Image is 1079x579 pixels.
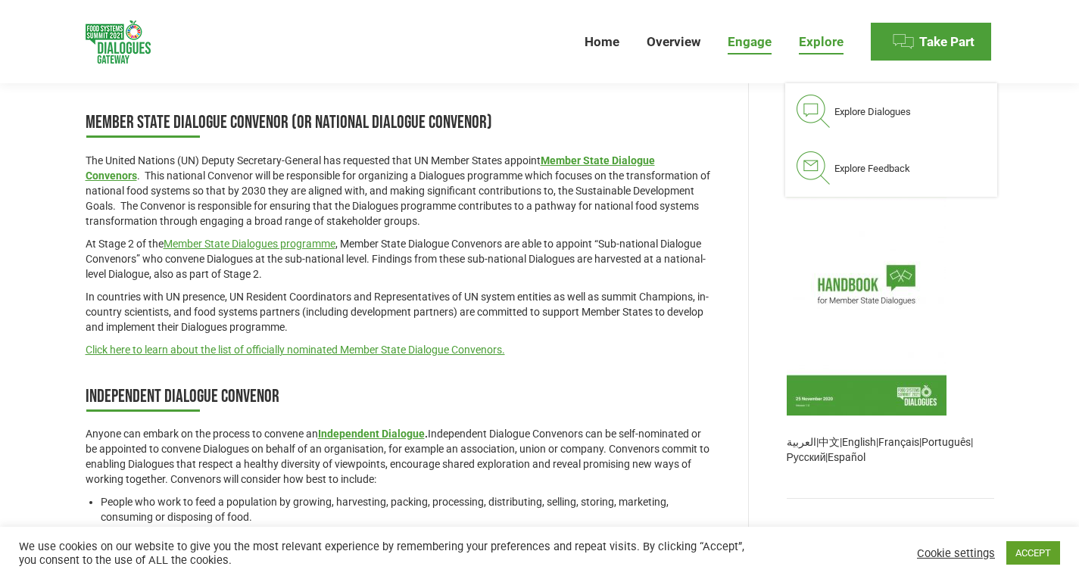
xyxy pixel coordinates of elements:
img: Food Systems Summit Dialogues [86,20,151,64]
a: Independent Dialogue [318,428,425,440]
strong: . [318,428,428,440]
span: Home [585,34,619,50]
h3: Independent Dialogue Convenor [86,384,710,412]
a: Español [828,451,865,463]
p: In countries with UN presence, UN Resident Coordinators and Representatives of UN system entities... [86,289,710,335]
a: Click here to learn about the list of officially nominated Member State Dialogue Convenors. [86,344,505,356]
p: At Stage 2 of the , Member State Dialogue Convenors are able to appoint “Sub-national Dialogue Co... [86,236,710,282]
div: We use cookies on our website to give you the most relevant experience by remembering your prefer... [19,540,748,567]
span: Overview [647,34,700,50]
a: العربية [787,436,816,448]
h3: Member State Dialogue Convenor (or National Dialogue Convenor) [86,110,710,138]
a: Member State Dialogues programme [164,238,335,250]
span: Explore Feedback [834,162,910,175]
img: Menu icon [892,30,915,53]
a: Français [878,436,919,448]
p: Anyone can embark on the process to convene an Independent Dialogue Convenors can be self-nominat... [86,426,710,487]
p: | | | | | | [787,434,994,465]
span: Explore [799,34,844,50]
li: People who work in sectors that shape food systems, including infrastructure, transport, financia... [101,525,710,555]
a: Member State Dialogue Convenors [86,154,655,182]
span: Explore Dialogues [834,105,911,118]
img: Menu icon [797,151,831,185]
a: English [842,436,876,448]
span: Take Part [919,34,975,50]
img: Menu icon [797,95,831,129]
li: People who work to feed a population by growing, harvesting, packing, processing, distributing, s... [101,494,710,525]
a: Русский [787,451,826,463]
a: 中文 [819,436,840,448]
a: ACCEPT [1006,541,1060,565]
span: Engage [728,34,772,50]
a: Cookie settings [917,546,995,560]
a: Português [922,436,971,448]
p: The United Nations (UN) Deputy Secretary-General has requested that UN Member States appoint . Th... [86,153,710,229]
